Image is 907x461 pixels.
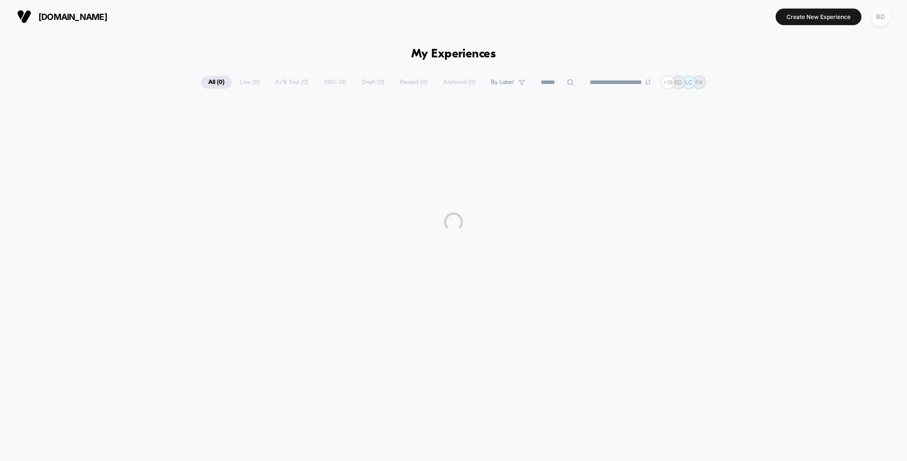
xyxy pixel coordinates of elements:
button: [DOMAIN_NAME] [14,9,110,24]
h1: My Experiences [411,47,496,61]
p: LC [685,79,693,86]
p: PK [695,79,703,86]
p: BD [674,79,682,86]
span: By Label [491,79,514,86]
div: BD [871,8,890,26]
img: end [645,79,651,85]
img: Visually logo [17,9,31,24]
button: BD [869,7,893,27]
div: + 18 [661,75,675,89]
span: All ( 0 ) [201,76,231,89]
span: [DOMAIN_NAME] [38,12,107,22]
button: Create New Experience [776,9,861,25]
